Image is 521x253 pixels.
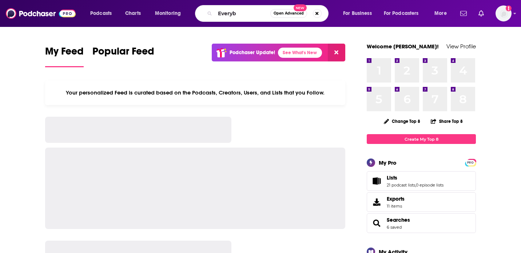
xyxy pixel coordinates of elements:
[496,5,512,21] button: Show profile menu
[45,80,345,105] div: Your personalized Feed is curated based on the Podcasts, Creators, Users, and Lists that you Follow.
[496,5,512,21] img: User Profile
[367,43,439,50] a: Welcome [PERSON_NAME]!
[45,45,84,67] a: My Feed
[367,192,476,212] a: Exports
[369,218,384,228] a: Searches
[278,48,322,58] a: See What's New
[379,8,429,19] button: open menu
[387,182,415,188] a: 21 podcast lists
[457,7,470,20] a: Show notifications dropdown
[294,4,307,11] span: New
[85,8,121,19] button: open menu
[155,8,181,19] span: Monitoring
[476,7,487,20] a: Show notifications dropdown
[387,174,444,181] a: Lists
[429,8,456,19] button: open menu
[384,8,419,19] span: For Podcasters
[496,5,512,21] span: Logged in as megcassidy
[367,213,476,233] span: Searches
[90,8,112,19] span: Podcasts
[92,45,154,67] a: Popular Feed
[466,160,475,165] a: PRO
[125,8,141,19] span: Charts
[506,5,512,11] svg: Add a profile image
[415,182,416,188] span: ,
[379,117,425,126] button: Change Top 8
[416,182,444,188] a: 0 episode lists
[387,196,405,202] span: Exports
[434,8,447,19] span: More
[367,171,476,191] span: Lists
[369,176,384,186] a: Lists
[45,45,84,62] span: My Feed
[367,134,476,144] a: Create My Top 8
[120,8,145,19] a: Charts
[343,8,372,19] span: For Business
[150,8,190,19] button: open menu
[202,5,335,22] div: Search podcasts, credits, & more...
[338,8,381,19] button: open menu
[446,43,476,50] a: View Profile
[92,45,154,62] span: Popular Feed
[387,225,402,230] a: 6 saved
[274,12,304,15] span: Open Advanced
[369,197,384,207] span: Exports
[215,8,270,19] input: Search podcasts, credits, & more...
[387,174,397,181] span: Lists
[379,159,397,166] div: My Pro
[387,204,405,209] span: 11 items
[387,217,410,223] a: Searches
[270,9,307,18] button: Open AdvancedNew
[230,49,275,56] p: Podchaser Update!
[430,114,463,128] button: Share Top 8
[6,7,76,20] img: Podchaser - Follow, Share and Rate Podcasts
